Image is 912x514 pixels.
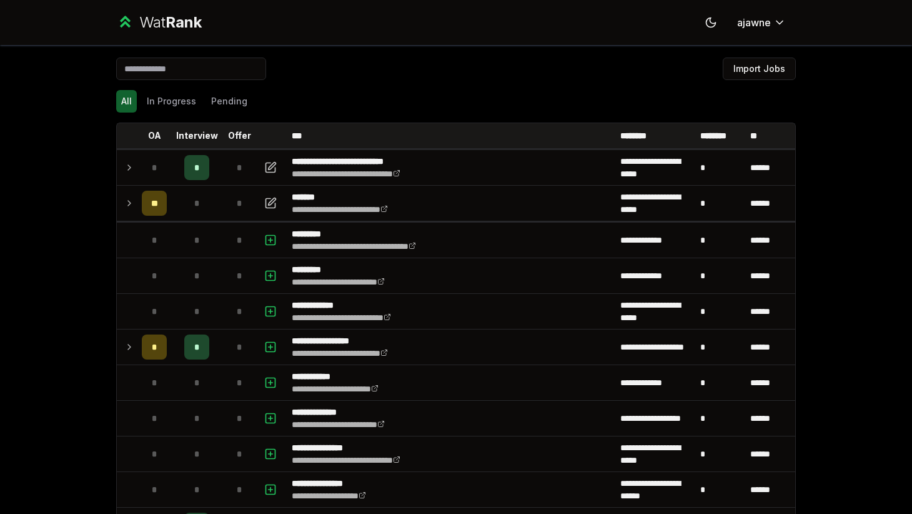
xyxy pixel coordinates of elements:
[139,13,202,33] div: Wat
[116,13,202,33] a: WatRank
[176,129,218,142] p: Interview
[737,15,771,30] span: ajawne
[206,90,252,113] button: Pending
[228,129,251,142] p: Offer
[727,11,796,34] button: ajawne
[166,13,202,31] span: Rank
[142,90,201,113] button: In Progress
[723,58,796,80] button: Import Jobs
[148,129,161,142] p: OA
[116,90,137,113] button: All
